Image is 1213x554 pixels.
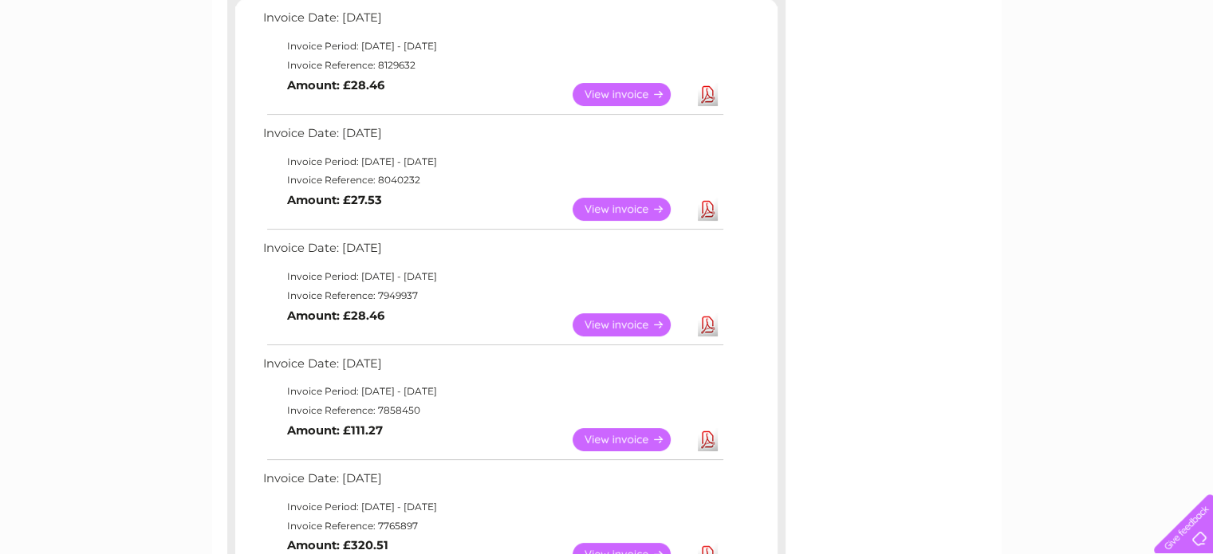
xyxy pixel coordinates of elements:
td: Invoice Reference: 7765897 [259,517,726,536]
b: Amount: £111.27 [287,423,383,438]
a: View [573,313,690,336]
td: Invoice Date: [DATE] [259,123,726,152]
a: View [573,83,690,106]
a: Download [698,313,718,336]
a: View [573,428,690,451]
td: Invoice Reference: 8040232 [259,171,726,190]
a: Log out [1160,68,1198,80]
b: Amount: £27.53 [287,193,382,207]
a: View [573,198,690,221]
td: Invoice Reference: 8129632 [259,56,726,75]
a: Download [698,198,718,221]
td: Invoice Date: [DATE] [259,7,726,37]
td: Invoice Period: [DATE] - [DATE] [259,267,726,286]
td: Invoice Reference: 7949937 [259,286,726,305]
a: Telecoms [1017,68,1065,80]
td: Invoice Date: [DATE] [259,468,726,497]
td: Invoice Period: [DATE] - [DATE] [259,152,726,171]
td: Invoice Period: [DATE] - [DATE] [259,497,726,517]
a: Contact [1107,68,1146,80]
div: Clear Business is a trading name of Verastar Limited (registered in [GEOGRAPHIC_DATA] No. 3667643... [230,9,984,77]
td: Invoice Period: [DATE] - [DATE] [259,37,726,56]
td: Invoice Period: [DATE] - [DATE] [259,382,726,401]
a: Blog [1074,68,1097,80]
a: Download [698,428,718,451]
b: Amount: £28.46 [287,308,384,323]
b: Amount: £320.51 [287,538,388,552]
a: Download [698,83,718,106]
a: 0333 014 3131 [912,8,1022,28]
a: Energy [972,68,1007,80]
td: Invoice Reference: 7858450 [259,401,726,420]
b: Amount: £28.46 [287,78,384,92]
td: Invoice Date: [DATE] [259,238,726,267]
img: logo.png [42,41,124,90]
td: Invoice Date: [DATE] [259,353,726,383]
a: Water [932,68,963,80]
